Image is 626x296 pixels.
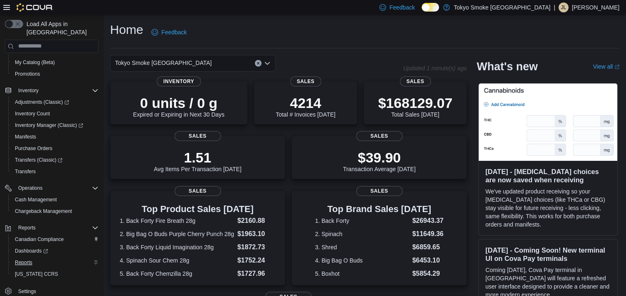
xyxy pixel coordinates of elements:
[12,97,98,107] span: Adjustments (Classic)
[264,60,271,67] button: Open list of options
[400,76,431,86] span: Sales
[8,166,102,177] button: Transfers
[412,269,444,279] dd: $5854.29
[15,286,98,296] span: Settings
[115,58,212,68] span: Tokyo Smoke [GEOGRAPHIC_DATA]
[15,259,32,266] span: Reports
[378,95,453,111] p: $168129.07
[12,120,86,130] a: Inventory Manager (Classic)
[237,216,276,226] dd: $2160.88
[175,186,221,196] span: Sales
[175,131,221,141] span: Sales
[15,99,69,105] span: Adjustments (Classic)
[15,196,57,203] span: Cash Management
[237,269,276,279] dd: $1727.96
[290,76,321,86] span: Sales
[237,229,276,239] dd: $1963.10
[15,248,48,254] span: Dashboards
[403,65,467,72] p: Updated 1 minute(s) ago
[154,149,242,166] p: 1.51
[15,271,58,277] span: [US_STATE] CCRS
[8,143,102,154] button: Purchase Orders
[554,2,555,12] p: |
[18,224,36,231] span: Reports
[12,206,98,216] span: Chargeback Management
[454,2,551,12] p: Tokyo Smoke [GEOGRAPHIC_DATA]
[12,195,98,205] span: Cash Management
[157,76,201,86] span: Inventory
[276,95,335,111] p: 4214
[15,208,72,215] span: Chargeback Management
[12,195,60,205] a: Cash Management
[315,204,444,214] h3: Top Brand Sales [DATE]
[12,167,98,177] span: Transfers
[412,255,444,265] dd: $6453.10
[2,85,102,96] button: Inventory
[614,64,619,69] svg: External link
[12,258,98,267] span: Reports
[23,20,98,36] span: Load All Apps in [GEOGRAPHIC_DATA]
[477,60,537,73] h2: What's new
[110,21,143,38] h1: Home
[154,149,242,172] div: Avg Items Per Transaction [DATE]
[148,24,190,41] a: Feedback
[161,28,187,36] span: Feedback
[315,230,409,238] dt: 2. Spinach
[120,256,234,265] dt: 4. Spinach Sour Chem 28g
[12,109,98,119] span: Inventory Count
[2,182,102,194] button: Operations
[315,217,409,225] dt: 1. Back Forty
[15,168,36,175] span: Transfers
[356,186,403,196] span: Sales
[422,3,439,12] input: Dark Mode
[120,217,234,225] dt: 1. Back Forty Fire Breath 28g
[18,87,38,94] span: Inventory
[412,242,444,252] dd: $6859.65
[8,119,102,131] a: Inventory Manager (Classic)
[343,149,416,172] div: Transaction Average [DATE]
[378,95,453,118] div: Total Sales [DATE]
[8,268,102,280] button: [US_STATE] CCRS
[15,183,46,193] button: Operations
[412,216,444,226] dd: $26943.37
[8,245,102,257] a: Dashboards
[12,109,53,119] a: Inventory Count
[12,132,39,142] a: Manifests
[12,269,98,279] span: Washington CCRS
[485,167,611,184] h3: [DATE] - [MEDICAL_DATA] choices are now saved when receiving
[255,60,261,67] button: Clear input
[12,132,98,142] span: Manifests
[15,223,39,233] button: Reports
[8,234,102,245] button: Canadian Compliance
[12,69,98,79] span: Promotions
[8,205,102,217] button: Chargeback Management
[12,69,43,79] a: Promotions
[276,95,335,118] div: Total # Invoices [DATE]
[8,96,102,108] a: Adjustments (Classic)
[120,230,234,238] dt: 2. Big Bag O Buds Purple Cherry Punch 28g
[15,134,36,140] span: Manifests
[12,155,66,165] a: Transfers (Classic)
[17,3,53,12] img: Cova
[237,242,276,252] dd: $1872.73
[12,57,98,67] span: My Catalog (Beta)
[8,154,102,166] a: Transfers (Classic)
[12,258,36,267] a: Reports
[8,57,102,68] button: My Catalog (Beta)
[389,3,415,12] span: Feedback
[133,95,225,118] div: Expired or Expiring in Next 30 Days
[412,229,444,239] dd: $11649.36
[15,122,83,129] span: Inventory Manager (Classic)
[8,68,102,80] button: Promotions
[12,246,98,256] span: Dashboards
[2,222,102,234] button: Reports
[12,97,72,107] a: Adjustments (Classic)
[237,255,276,265] dd: $1752.24
[8,108,102,119] button: Inventory Count
[120,270,234,278] dt: 5. Back Forty Chemzilla 28g
[12,143,98,153] span: Purchase Orders
[315,270,409,278] dt: 5. Boxhot
[15,110,50,117] span: Inventory Count
[12,167,39,177] a: Transfers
